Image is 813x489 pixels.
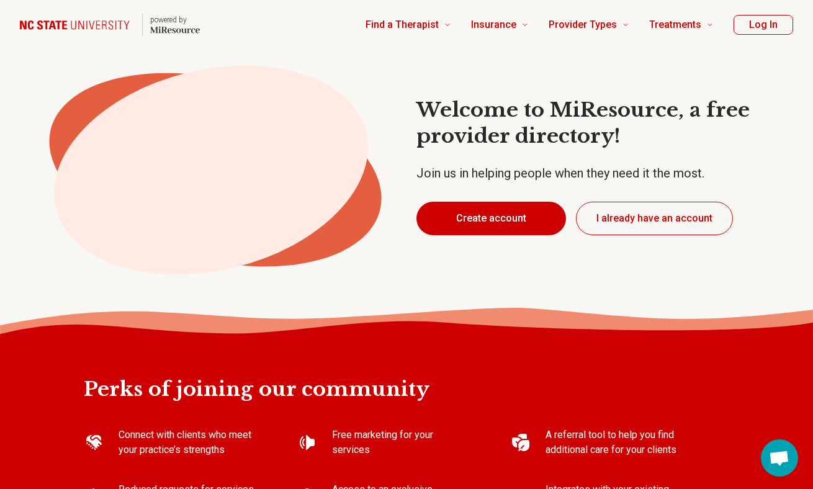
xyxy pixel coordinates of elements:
[119,428,258,457] p: Connect with clients who meet your practice’s strengths
[576,202,733,235] button: I already have an account
[416,164,784,182] p: Join us in helping people when they need it the most.
[416,97,784,149] h1: Welcome to MiResource, a free provider directory!
[546,428,685,457] p: A referral tool to help you find additional care for your clients
[416,202,566,235] button: Create account
[332,428,471,457] p: Free marketing for your services
[150,15,200,25] p: powered by
[84,337,729,403] h2: Perks of joining our community
[366,16,439,34] span: Find a Therapist
[649,16,701,34] span: Treatments
[549,16,617,34] span: Provider Types
[471,16,516,34] span: Insurance
[761,439,798,477] div: Open chat
[734,15,793,35] button: Log In
[20,5,200,45] a: Home page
